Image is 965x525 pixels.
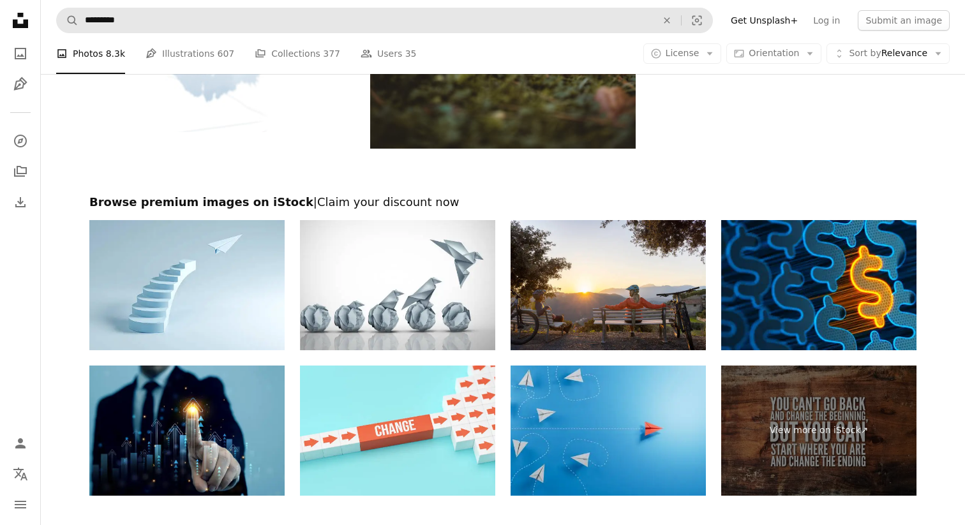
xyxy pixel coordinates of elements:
[146,33,234,74] a: Illustrations 607
[749,48,799,58] span: Orientation
[300,220,495,350] img: Emerging Potential And Success
[56,8,713,33] form: Find visuals sitewide
[682,8,712,33] button: Visual search
[723,10,805,31] a: Get Unsplash+
[57,8,79,33] button: Search Unsplash
[300,366,495,496] img: Changing And Growth
[666,48,699,58] span: License
[405,47,417,61] span: 35
[805,10,848,31] a: Log in
[8,71,33,97] a: Illustrations
[8,461,33,487] button: Language
[8,159,33,184] a: Collections
[849,48,881,58] span: Sort by
[8,492,33,517] button: Menu
[653,8,681,33] button: Clear
[849,47,927,60] span: Relevance
[8,8,33,36] a: Home — Unsplash
[313,195,460,209] span: | Claim your discount now
[8,431,33,456] a: Log in / Sign up
[255,33,340,74] a: Collections 377
[858,10,950,31] button: Submit an image
[726,43,821,64] button: Orientation
[721,220,916,350] img: Stand out from the crowd. Yellow Unique Dollar sign. Profit and money. Financial and business 3d ...
[8,41,33,66] a: Photos
[827,43,950,64] button: Sort byRelevance
[8,128,33,154] a: Explore
[511,220,706,350] img: Mature couple watch sunrise over hills from bench
[511,366,706,496] img: Red paper plane emerge from group of chaotic flying white paper planes on blue background, busine...
[89,220,285,350] img: Stairs Leading to Flying Paper Plane - Success, Growth, and Freedom, 3D Render
[323,47,340,61] span: 377
[361,33,417,74] a: Users 35
[218,47,235,61] span: 607
[89,195,916,210] h2: Browse premium images on iStock
[8,189,33,215] a: Download History
[643,43,722,64] button: License
[89,366,285,496] img: Business development chart and goal strategy. Market analysis and investment financial growth cha...
[721,366,916,496] a: View more on iStock↗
